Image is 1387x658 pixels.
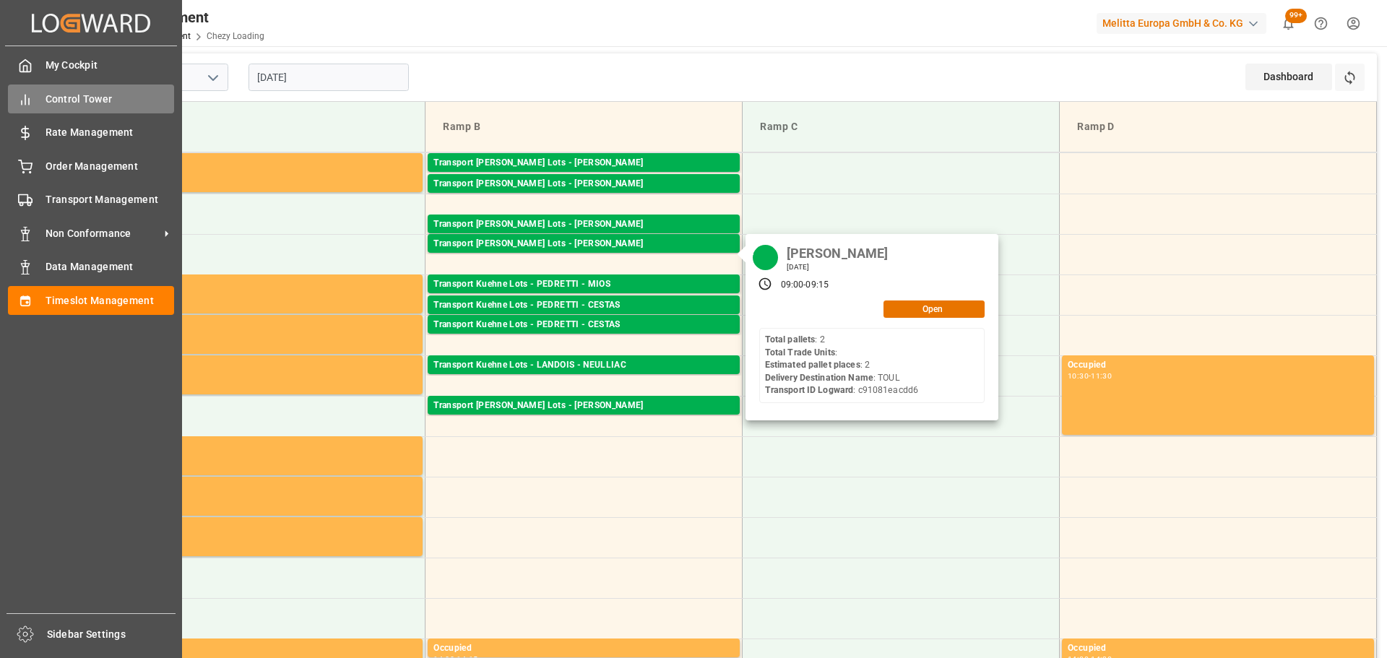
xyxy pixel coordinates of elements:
div: Pallets: 1,TU: 342,City: CESTAS,Arrival: [DATE] 00:00:00 [433,332,734,345]
div: Occupied [116,520,417,534]
span: Data Management [46,259,175,274]
b: Transport ID Logward [765,385,854,395]
a: Order Management [8,152,174,180]
div: Ramp A [120,113,413,140]
b: Total pallets [765,334,816,345]
div: Transport [PERSON_NAME] Lots - [PERSON_NAME] [433,237,734,251]
div: Occupied [116,480,417,494]
div: Pallets: ,TU: 56,City: [GEOGRAPHIC_DATA],Arrival: [DATE] 00:00:00 [433,232,734,244]
div: - [803,279,805,292]
div: Transport Kuehne Lots - LANDOIS - NEULLIAC [433,358,734,373]
div: Occupied [116,641,417,656]
div: Occupied [116,439,417,454]
a: Transport Management [8,186,174,214]
div: Ramp C [754,113,1047,140]
div: Transport [PERSON_NAME] Lots - [PERSON_NAME] [433,156,734,170]
div: 09:15 [805,279,829,292]
div: Pallets: ,TU: 56,City: NEULLIAC,Arrival: [DATE] 00:00:00 [433,373,734,385]
div: 11:30 [1091,373,1112,379]
a: Rate Management [8,118,174,147]
span: Non Conformance [46,226,160,241]
span: My Cockpit [46,58,175,73]
div: Pallets: 9,TU: 680,City: CARQUEFOU,Arrival: [DATE] 00:00:00 [433,191,734,204]
div: Occupied [116,277,417,292]
b: Delivery Destination Name [765,373,873,383]
span: Control Tower [46,92,175,107]
span: 99+ [1285,9,1307,23]
div: Occupied [116,318,417,332]
div: [PERSON_NAME] [782,241,894,262]
div: Ramp B [437,113,730,140]
div: Occupied [1068,641,1368,656]
span: Sidebar Settings [47,627,176,642]
button: Open [883,300,985,318]
span: Order Management [46,159,175,174]
button: Help Center [1305,7,1337,40]
b: Total Trade Units [765,347,835,358]
div: Pallets: 2,TU: ,City: [GEOGRAPHIC_DATA],Arrival: [DATE] 00:00:00 [433,251,734,264]
b: Estimated pallet places [765,360,860,370]
div: Occupied [116,156,417,170]
a: Data Management [8,253,174,281]
div: Occupied [1068,358,1368,373]
div: Pallets: 1,TU: 237,City: MIOS,Arrival: [DATE] 00:00:00 [433,292,734,304]
span: Transport Management [46,192,175,207]
div: [DATE] [782,262,894,272]
div: Occupied [116,358,417,373]
div: 10:30 [1068,373,1089,379]
div: Transport [PERSON_NAME] Lots - [PERSON_NAME] [433,177,734,191]
div: Ramp D [1071,113,1365,140]
div: - [1089,373,1091,379]
button: Melitta Europa GmbH & Co. KG [1097,9,1272,37]
div: Pallets: 27,TU: ,City: [GEOGRAPHIC_DATA],Arrival: [DATE] 00:00:00 [433,413,734,425]
div: : 2 : : 2 : TOUL : c91081eacdd6 [765,334,918,397]
div: Transport [PERSON_NAME] Lots - [PERSON_NAME] [433,217,734,232]
button: show 100 new notifications [1272,7,1305,40]
a: Timeslot Management [8,286,174,314]
button: open menu [202,66,223,89]
div: Transport Kuehne Lots - PEDRETTI - MIOS [433,277,734,292]
div: Pallets: 4,TU: 345,City: [GEOGRAPHIC_DATA],Arrival: [DATE] 00:00:00 [433,313,734,325]
div: Occupied [433,641,734,656]
div: Melitta Europa GmbH & Co. KG [1097,13,1266,34]
a: My Cockpit [8,51,174,79]
a: Control Tower [8,85,174,113]
div: Transport Kuehne Lots - PEDRETTI - CESTAS [433,298,734,313]
span: Timeslot Management [46,293,175,308]
div: Transport [PERSON_NAME] Lots - [PERSON_NAME] [433,399,734,413]
div: 09:00 [781,279,804,292]
span: Rate Management [46,125,175,140]
input: DD-MM-YYYY [249,64,409,91]
div: Transport Kuehne Lots - PEDRETTI - CESTAS [433,318,734,332]
div: Pallets: 18,TU: 360,City: CARQUEFOU,Arrival: [DATE] 00:00:00 [433,170,734,183]
div: Dashboard [1245,64,1332,90]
